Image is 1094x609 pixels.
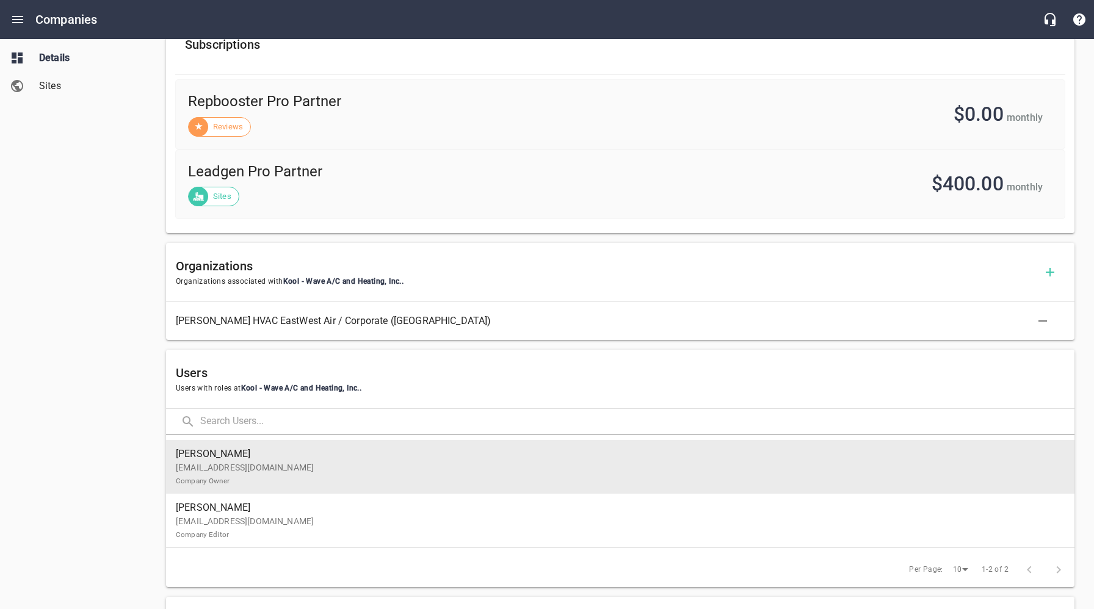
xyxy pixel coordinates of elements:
span: Users with roles at [176,383,1065,395]
div: Sites [188,187,239,206]
span: 1-2 of 2 [982,564,1009,576]
p: [EMAIL_ADDRESS][DOMAIN_NAME] [176,461,1055,487]
button: Support Portal [1065,5,1094,34]
span: $0.00 [954,103,1004,126]
span: Leadgen Pro Partner [188,162,617,182]
span: Per Page: [909,564,943,576]
small: Company Editor [176,530,229,539]
span: Reviews [206,121,250,133]
button: Live Chat [1035,5,1065,34]
button: Open drawer [3,5,32,34]
span: Kool - Wave A/C and Heating, Inc. . [241,384,362,392]
span: Kool - Wave A/C and Heating, Inc. . [283,277,404,286]
button: Add Organization [1035,258,1065,287]
div: Reviews [188,117,251,137]
a: [PERSON_NAME][EMAIL_ADDRESS][DOMAIN_NAME]Company Editor [166,494,1074,547]
h6: Users [176,363,1065,383]
div: 10 [948,561,973,578]
span: $400.00 [932,172,1004,195]
small: Company Owner [176,477,230,485]
span: monthly [1007,181,1043,193]
span: monthly [1007,112,1043,123]
a: [PERSON_NAME][EMAIL_ADDRESS][DOMAIN_NAME]Company Owner [166,440,1074,494]
span: Repbooster Pro Partner [188,92,638,112]
span: Organizations associated with [176,276,1035,288]
h6: Organizations [176,256,1035,276]
button: Delete Association [1028,306,1057,336]
h6: Subscriptions [185,35,1056,54]
span: Details [39,51,132,65]
input: Search Users... [200,409,1074,435]
h6: Companies [35,10,97,29]
span: [PERSON_NAME] HVAC EastWest Air / Corporate ([GEOGRAPHIC_DATA]) [176,314,1045,328]
span: Sites [39,79,132,93]
span: [PERSON_NAME] [176,500,1055,515]
span: [PERSON_NAME] [176,447,1055,461]
p: [EMAIL_ADDRESS][DOMAIN_NAME] [176,515,1055,541]
span: Sites [206,190,239,203]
